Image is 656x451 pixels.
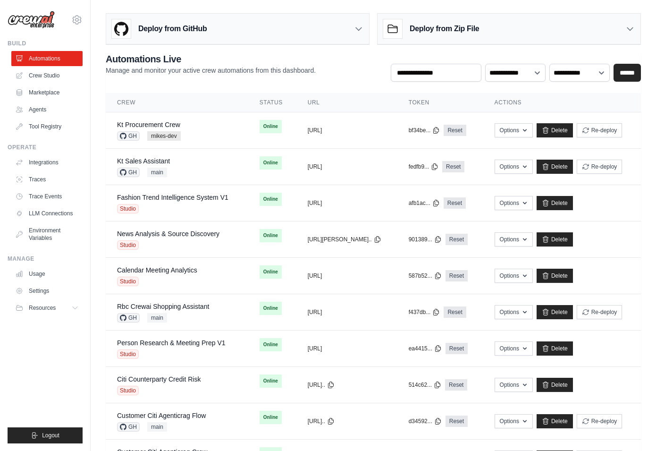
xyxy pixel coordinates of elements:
span: main [147,168,167,177]
a: Reset [446,234,468,245]
h3: Deploy from Zip File [410,23,479,34]
span: GH [117,422,140,432]
div: Build [8,40,83,47]
a: Reset [446,416,468,427]
button: 514c62... [409,381,441,389]
span: Studio [117,386,139,395]
a: Rbc Crewai Shopping Assistant [117,303,209,310]
a: Crew Studio [11,68,83,83]
button: Options [495,232,533,247]
a: Delete [537,269,573,283]
a: Delete [537,305,573,319]
p: Manage and monitor your active crew automations from this dashboard. [106,66,316,75]
span: Studio [117,204,139,213]
div: Manage [8,255,83,263]
a: LLM Connections [11,206,83,221]
button: Re-deploy [577,414,622,428]
button: [URL][PERSON_NAME].. [308,236,381,243]
a: Fashion Trend Intelligence System V1 [117,194,228,201]
span: Online [260,338,282,351]
a: Delete [537,378,573,392]
a: Integrations [11,155,83,170]
a: Reset [446,343,468,354]
th: Status [248,93,296,112]
div: Operate [8,144,83,151]
img: Logo [8,11,55,29]
button: f437db... [409,308,440,316]
button: 587b52... [409,272,442,280]
button: Re-deploy [577,123,622,137]
a: Reset [445,379,467,391]
h3: Deploy from GitHub [138,23,207,34]
span: Online [260,374,282,388]
h2: Automations Live [106,52,316,66]
button: bf34be... [409,127,440,134]
button: Options [495,414,533,428]
button: Options [495,196,533,210]
a: Settings [11,283,83,298]
th: URL [296,93,397,112]
span: mikes-dev [147,131,181,141]
button: d34592... [409,417,442,425]
button: Logout [8,427,83,443]
span: Logout [42,432,59,439]
span: Online [260,229,282,242]
button: Re-deploy [577,160,622,174]
a: Reset [446,270,468,281]
span: GH [117,131,140,141]
a: Delete [537,232,573,247]
button: ea4415... [409,345,442,352]
span: GH [117,313,140,323]
button: afb1ac... [409,199,440,207]
a: Reset [444,125,466,136]
span: main [147,422,167,432]
a: Citi Counterparty Credit Risk [117,375,201,383]
button: Re-deploy [577,305,622,319]
a: Calendar Meeting Analytics [117,266,197,274]
span: Online [260,193,282,206]
a: Reset [444,197,466,209]
span: Online [260,156,282,170]
button: Resources [11,300,83,315]
a: Delete [537,414,573,428]
img: GitHub Logo [112,19,131,38]
button: Options [495,305,533,319]
a: Reset [444,306,466,318]
a: Reset [442,161,464,172]
th: Token [397,93,483,112]
span: GH [117,168,140,177]
button: Options [495,123,533,137]
a: News Analysis & Source Discovery [117,230,219,238]
a: Kt Sales Assistant [117,157,170,165]
span: Studio [117,349,139,359]
a: Usage [11,266,83,281]
a: Trace Events [11,189,83,204]
button: fedfb9... [409,163,438,170]
span: Studio [117,240,139,250]
span: Online [260,265,282,279]
a: Delete [537,160,573,174]
span: Online [260,302,282,315]
th: Crew [106,93,248,112]
a: Delete [537,123,573,137]
button: Options [495,269,533,283]
a: Automations [11,51,83,66]
button: Options [495,160,533,174]
a: Traces [11,172,83,187]
span: Online [260,120,282,133]
button: 901389... [409,236,442,243]
a: Customer Citi Agenticrag Flow [117,412,206,419]
span: Online [260,411,282,424]
a: Delete [537,341,573,356]
a: Agents [11,102,83,117]
a: Marketplace [11,85,83,100]
button: Options [495,378,533,392]
a: Delete [537,196,573,210]
a: Environment Variables [11,223,83,246]
th: Actions [483,93,641,112]
span: Resources [29,304,56,312]
span: main [147,313,167,323]
button: Options [495,341,533,356]
a: Tool Registry [11,119,83,134]
span: Studio [117,277,139,286]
